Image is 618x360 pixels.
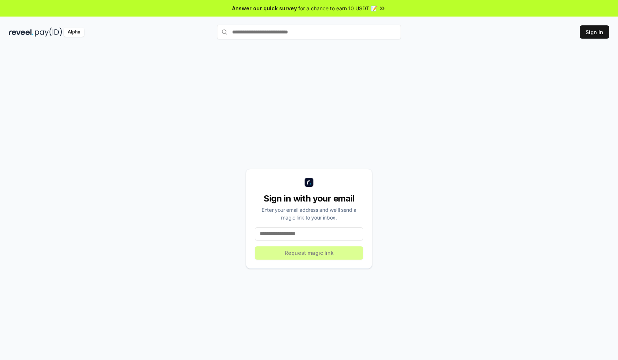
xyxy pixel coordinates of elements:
[298,4,377,12] span: for a chance to earn 10 USDT 📝
[64,28,84,37] div: Alpha
[580,25,609,39] button: Sign In
[255,193,363,204] div: Sign in with your email
[9,28,33,37] img: reveel_dark
[305,178,313,187] img: logo_small
[255,206,363,221] div: Enter your email address and we’ll send a magic link to your inbox.
[232,4,297,12] span: Answer our quick survey
[35,28,62,37] img: pay_id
